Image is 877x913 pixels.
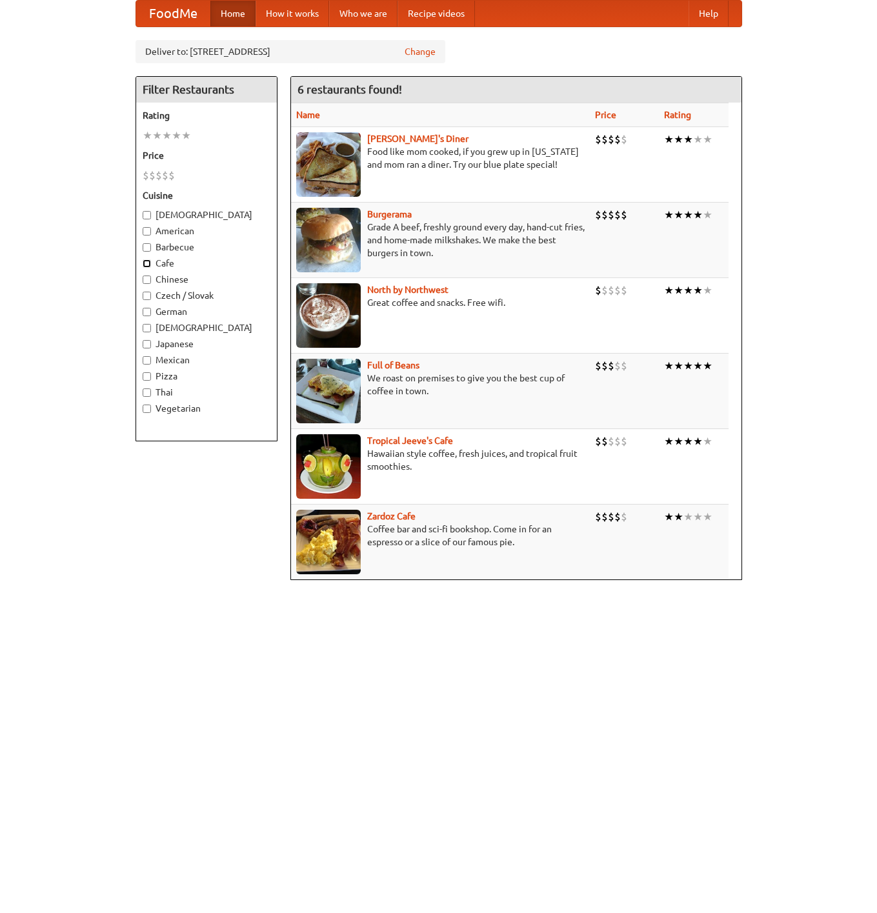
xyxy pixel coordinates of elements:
[143,388,151,397] input: Thai
[621,283,627,297] li: $
[296,359,361,423] img: beans.jpg
[621,434,627,448] li: $
[664,208,674,222] li: ★
[143,305,270,318] label: German
[149,168,156,183] li: $
[143,241,270,254] label: Barbecue
[143,289,270,302] label: Czech / Slovak
[367,209,412,219] a: Burgerama
[601,283,608,297] li: $
[136,77,277,103] h4: Filter Restaurants
[296,434,361,499] img: jeeves.jpg
[367,285,449,295] a: North by Northwest
[143,276,151,284] input: Chinese
[608,359,614,373] li: $
[664,434,674,448] li: ★
[162,168,168,183] li: $
[143,211,151,219] input: [DEMOGRAPHIC_DATA]
[703,208,712,222] li: ★
[608,208,614,222] li: $
[143,324,151,332] input: [DEMOGRAPHIC_DATA]
[595,110,616,120] a: Price
[143,370,270,383] label: Pizza
[703,132,712,146] li: ★
[296,283,361,348] img: north.jpg
[595,208,601,222] li: $
[143,109,270,122] h5: Rating
[143,292,151,300] input: Czech / Slovak
[683,208,693,222] li: ★
[297,83,402,95] ng-pluralize: 6 restaurants found!
[674,510,683,524] li: ★
[614,510,621,524] li: $
[608,510,614,524] li: $
[595,359,601,373] li: $
[172,128,181,143] li: ★
[143,386,270,399] label: Thai
[674,132,683,146] li: ★
[143,257,270,270] label: Cafe
[367,360,419,370] a: Full of Beans
[296,372,585,397] p: We roast on premises to give you the best cup of coffee in town.
[608,434,614,448] li: $
[608,132,614,146] li: $
[296,510,361,574] img: zardoz.jpg
[674,359,683,373] li: ★
[143,168,149,183] li: $
[210,1,256,26] a: Home
[601,510,608,524] li: $
[693,510,703,524] li: ★
[601,434,608,448] li: $
[143,354,270,366] label: Mexican
[703,283,712,297] li: ★
[683,510,693,524] li: ★
[143,340,151,348] input: Japanese
[621,510,627,524] li: $
[143,356,151,365] input: Mexican
[683,359,693,373] li: ★
[181,128,191,143] li: ★
[614,434,621,448] li: $
[143,337,270,350] label: Japanese
[614,208,621,222] li: $
[143,308,151,316] input: German
[674,208,683,222] li: ★
[683,132,693,146] li: ★
[664,110,691,120] a: Rating
[703,359,712,373] li: ★
[329,1,398,26] a: Who we are
[296,221,585,259] p: Grade A beef, freshly ground every day, hand-cut fries, and home-made milkshakes. We make the bes...
[136,1,210,26] a: FoodMe
[296,523,585,548] p: Coffee bar and sci-fi bookshop. Come in for an espresso or a slice of our famous pie.
[143,372,151,381] input: Pizza
[693,434,703,448] li: ★
[674,434,683,448] li: ★
[143,259,151,268] input: Cafe
[156,168,162,183] li: $
[143,273,270,286] label: Chinese
[683,434,693,448] li: ★
[601,208,608,222] li: $
[405,45,436,58] a: Change
[367,134,469,144] a: [PERSON_NAME]'s Diner
[674,283,683,297] li: ★
[621,359,627,373] li: $
[601,132,608,146] li: $
[256,1,329,26] a: How it works
[136,40,445,63] div: Deliver to: [STREET_ADDRESS]
[664,510,674,524] li: ★
[664,359,674,373] li: ★
[296,110,320,120] a: Name
[693,283,703,297] li: ★
[621,208,627,222] li: $
[595,132,601,146] li: $
[614,283,621,297] li: $
[367,511,416,521] a: Zardoz Cafe
[595,510,601,524] li: $
[664,132,674,146] li: ★
[168,168,175,183] li: $
[143,208,270,221] label: [DEMOGRAPHIC_DATA]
